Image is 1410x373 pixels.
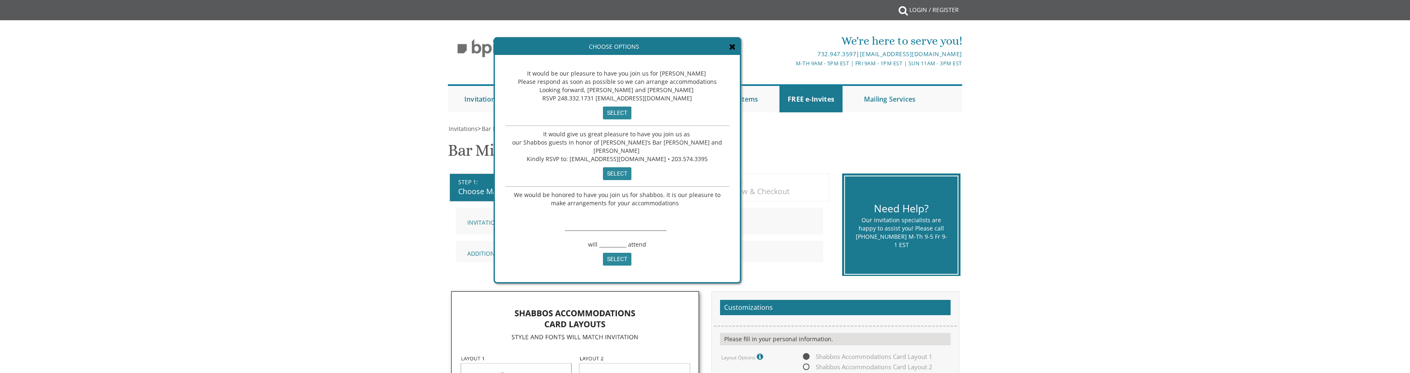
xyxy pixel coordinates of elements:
a: 732.947.3597 [817,50,856,58]
div: Choose Main Options [458,186,572,197]
span: Shabbos Accommodations Card Layout 2 [801,362,932,372]
div: We're here to serve you! [620,33,962,49]
span: Shabbos Accommodations Card Layout 1 [801,352,932,362]
div: Please fill in your personal information. [720,333,951,345]
div: M-Th 9am - 5pm EST | Fri 9am - 1pm EST | Sun 11am - 3pm EST [620,59,962,68]
div: STEP 1: [458,178,572,186]
input: select [603,107,631,119]
div: STEP 3: [723,178,825,186]
span: We would be honored to have you join us for shabbos. it is our pleasure to make arrangements for ... [514,191,722,248]
div: Review & Checkout [723,186,825,197]
label: Layout Options [721,352,765,362]
div: Need Help? [855,201,947,216]
span: Additional Cards: [467,249,523,257]
a: Bar Mitzvah Invitations [481,125,545,133]
span: Invitations [449,125,478,133]
a: Mailing Services [856,86,924,112]
a: Invitations [448,125,478,133]
img: BP Invitation Loft [448,33,589,67]
a: Invitations [456,86,507,112]
input: select [603,253,631,266]
div: | [620,49,962,59]
div: Our invitation specialists are happy to assist you! Please call [PHONE_NUMBER] M-Th 9-5 Fr 9-1 EST [855,216,947,249]
span: It would give us great pleasure to have you join us as our Shabbos guests in honor of [PERSON_NAM... [512,130,724,163]
span: > [478,125,545,133]
a: FREE e-Invites [779,86,843,112]
a: [EMAIL_ADDRESS][DOMAIN_NAME] [860,50,962,58]
h1: Bar Mitzvah Invitation Style 18 [448,141,661,166]
span: Bar Mitzvah Invitations [482,125,545,133]
span: Invitation: [467,219,501,226]
h2: Customizations [720,300,951,316]
span: It would be our pleasure to have you join us for [PERSON_NAME] Please respond as soon as possible... [518,69,717,102]
iframe: chat widget [1359,321,1410,361]
div: Choose Options [495,38,740,55]
input: select [603,167,631,180]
